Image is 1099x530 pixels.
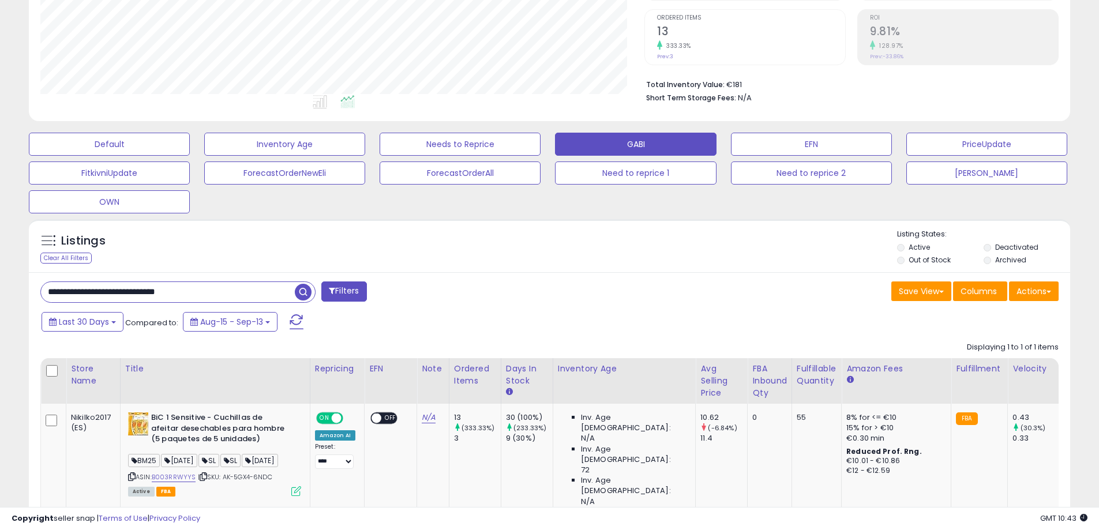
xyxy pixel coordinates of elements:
[128,412,148,435] img: 41sd9iXZQBL._SL40_.jpg
[198,454,219,467] span: SL
[125,317,178,328] span: Compared to:
[956,412,977,425] small: FBA
[657,25,845,40] h2: 13
[1012,363,1055,375] div: Velocity
[156,487,176,497] span: FBA
[657,53,673,60] small: Prev: 3
[1009,281,1059,301] button: Actions
[558,363,691,375] div: Inventory Age
[200,316,263,328] span: Aug-15 - Sep-13
[152,472,196,482] a: B003RRWYYS
[198,472,272,482] span: | SKU: AK-5GX4-6NDC
[846,363,946,375] div: Amazon Fees
[71,363,115,387] div: Store Name
[321,281,366,302] button: Filters
[422,412,436,423] a: N/A
[995,255,1026,265] label: Archived
[646,93,736,103] b: Short Term Storage Fees:
[897,229,1070,240] p: Listing States:
[380,133,541,156] button: Needs to Reprice
[956,363,1003,375] div: Fulfillment
[646,80,725,89] b: Total Inventory Value:
[454,433,501,443] div: 3
[846,412,942,423] div: 8% for <= €10
[125,363,305,375] div: Title
[161,454,197,467] span: [DATE]
[870,15,1058,21] span: ROI
[700,412,747,423] div: 10.62
[462,423,494,433] small: (333.33%)
[42,312,123,332] button: Last 30 Days
[204,133,365,156] button: Inventory Age
[708,423,737,433] small: (-6.84%)
[1012,433,1059,443] div: 0.33
[555,161,716,185] button: Need to reprice 1
[846,456,942,466] div: €10.01 - €10.86
[752,412,783,423] div: 0
[657,15,845,21] span: Ordered Items
[29,190,190,213] button: OWN
[875,42,903,50] small: 128.97%
[909,255,951,265] label: Out of Stock
[953,281,1007,301] button: Columns
[700,433,747,443] div: 11.4
[59,316,109,328] span: Last 30 Days
[12,513,200,524] div: seller snap | |
[1021,423,1046,433] small: (30.3%)
[454,412,501,423] div: 13
[646,77,1050,91] li: €181
[71,412,111,433] div: Nikilko2017 (ES)
[846,433,942,443] div: €0.30 min
[581,433,595,443] span: N/A
[315,443,355,469] div: Preset:
[846,423,942,433] div: 15% for > €10
[381,414,400,423] span: OFF
[870,53,903,60] small: Prev: -33.86%
[1012,412,1059,423] div: 0.43
[846,466,942,476] div: €12 - €12.59
[242,454,278,467] span: [DATE]
[731,133,892,156] button: EFN
[315,430,355,441] div: Amazon AI
[29,133,190,156] button: Default
[581,465,590,475] span: 72
[204,161,365,185] button: ForecastOrderNewEli
[752,363,787,399] div: FBA inbound Qty
[797,412,832,423] div: 55
[422,363,444,375] div: Note
[738,92,752,103] span: N/A
[700,363,742,399] div: Avg Selling Price
[797,363,837,387] div: Fulfillable Quantity
[220,454,241,467] span: SL
[846,446,922,456] b: Reduced Prof. Rng.
[29,161,190,185] button: FitkivniUpdate
[506,412,553,423] div: 30 (100%)
[731,161,892,185] button: Need to reprice 2
[581,412,687,433] span: Inv. Age [DEMOGRAPHIC_DATA]:
[454,363,496,387] div: Ordered Items
[128,487,155,497] span: All listings currently available for purchase on Amazon
[581,444,687,465] span: Inv. Age [DEMOGRAPHIC_DATA]:
[12,513,54,524] strong: Copyright
[128,412,301,495] div: ASIN:
[128,454,160,467] span: BM25
[149,513,200,524] a: Privacy Policy
[846,375,853,385] small: Amazon Fees.
[1040,513,1087,524] span: 2025-10-14 10:43 GMT
[870,25,1058,40] h2: 9.81%
[967,342,1059,353] div: Displaying 1 to 1 of 1 items
[906,133,1067,156] button: PriceUpdate
[513,423,546,433] small: (233.33%)
[506,433,553,443] div: 9 (30%)
[961,285,997,297] span: Columns
[891,281,951,301] button: Save View
[662,42,691,50] small: 333.33%
[40,253,92,264] div: Clear All Filters
[909,242,930,252] label: Active
[555,133,716,156] button: GABI
[151,412,291,448] b: BiC 1 Sensitive - Cuchillas de afeitar desechables para hombre (5 paquetes de 5 unidades)
[317,414,332,423] span: ON
[906,161,1067,185] button: [PERSON_NAME]
[506,363,548,387] div: Days In Stock
[995,242,1038,252] label: Deactivated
